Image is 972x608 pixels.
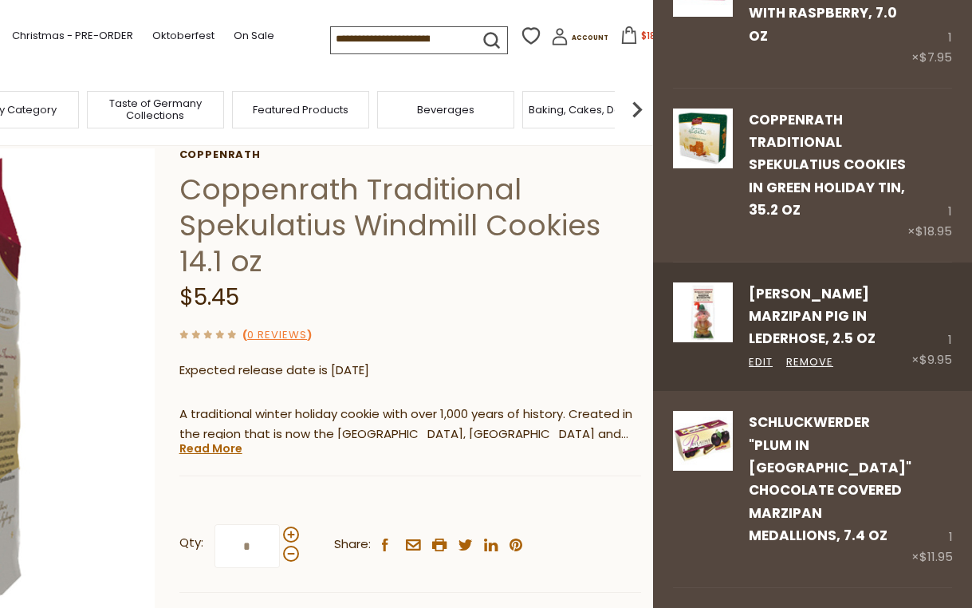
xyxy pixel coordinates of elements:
[572,34,608,42] span: Account
[334,535,371,555] span: Share:
[749,413,911,545] a: Schluckwerder "Plum in [GEOGRAPHIC_DATA]" Chocolate Covered Marzipan Medallions, 7.4 oz
[179,533,203,553] strong: Qty:
[12,27,133,45] a: Christmas - PRE-ORDER
[915,223,952,239] span: $18.95
[673,282,733,371] a: Hermann Bavarian Marzipan Pig in Lederhose, 2.5 oz
[234,27,274,45] a: On Sale
[641,29,671,42] span: $185.6
[911,411,953,567] div: 1 ×
[179,282,239,313] span: $5.45
[179,361,641,381] p: Expected release date is [DATE]
[621,93,653,125] img: next arrow
[907,109,952,242] div: 1 ×
[673,109,733,242] a: Coppenrath Traditional Spekulatius Cookies Green Holiday Tin
[417,104,474,116] a: Beverages
[253,104,348,116] a: Featured Products
[673,411,733,471] img: Schluckwerder "Plum in Madeira" Chocolate Covered Marzipan Medallions, 7.4 oz
[612,26,679,50] button: $185.6
[551,28,608,51] a: Account
[179,440,242,456] a: Read More
[911,282,952,371] div: 1 ×
[749,110,906,219] a: Coppenrath Traditional Spekulatius Cookies in Green Holiday Tin, 35.2 oz
[92,97,219,121] a: Taste of Germany Collections
[152,27,214,45] a: Oktoberfest
[673,282,733,342] img: Hermann Bavarian Marzipan Pig in Lederhose, 2.5 oz
[247,327,307,344] a: 0 Reviews
[242,327,312,342] span: ( )
[179,148,641,161] a: Coppenrath
[749,284,876,349] a: [PERSON_NAME] Marzipan Pig in Lederhose, 2.5 oz
[919,49,952,65] span: $7.95
[786,354,833,371] a: Remove
[529,104,652,116] a: Baking, Cakes, Desserts
[673,411,733,567] a: Schluckwerder "Plum in Madeira" Chocolate Covered Marzipan Medallions, 7.4 oz
[179,405,641,444] p: A traditional winter holiday cookie with over 1,000 years of history. Created in the region that ...
[919,351,952,368] span: $9.95
[214,524,280,568] input: Qty:
[673,109,733,168] img: Coppenrath Traditional Spekulatius Cookies Green Holiday Tin
[749,354,773,371] a: Edit
[919,548,953,565] span: $11.95
[179,172,641,279] h1: Coppenrath Traditional Spekulatius Windmill Cookies 14.1 oz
